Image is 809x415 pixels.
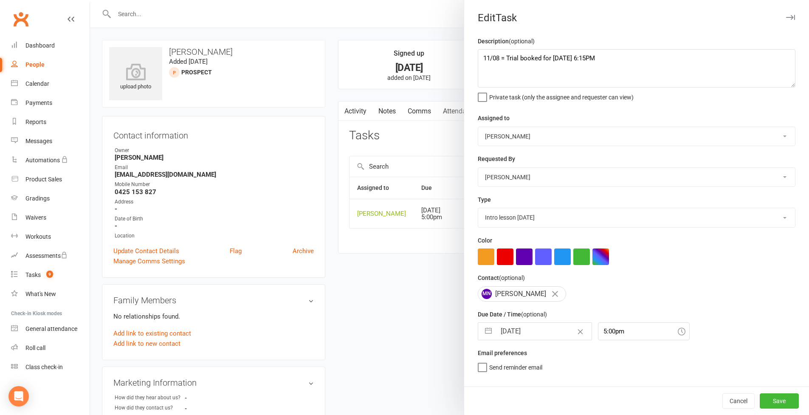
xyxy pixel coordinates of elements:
[25,291,56,297] div: What's New
[25,119,46,125] div: Reports
[464,12,809,24] div: Edit Task
[760,393,799,409] button: Save
[11,151,90,170] a: Automations
[25,325,77,332] div: General attendance
[482,289,492,299] span: MN
[46,271,53,278] span: 9
[489,361,542,371] span: Send reminder email
[11,55,90,74] a: People
[478,273,525,282] label: Contact
[11,208,90,227] a: Waivers
[25,157,60,164] div: Automations
[11,189,90,208] a: Gradings
[25,195,50,202] div: Gradings
[25,364,63,370] div: Class check-in
[25,138,52,144] div: Messages
[478,154,515,164] label: Requested By
[11,132,90,151] a: Messages
[478,310,547,319] label: Due Date / Time
[11,246,90,265] a: Assessments
[25,42,55,49] div: Dashboard
[478,236,492,245] label: Color
[478,348,527,358] label: Email preferences
[11,358,90,377] a: Class kiosk mode
[573,323,588,339] button: Clear Date
[11,285,90,304] a: What's New
[25,233,51,240] div: Workouts
[8,386,29,407] div: Open Intercom Messenger
[478,49,795,88] textarea: 11/08 = Trial booked for [DATE] 6:15PM
[11,227,90,246] a: Workouts
[11,74,90,93] a: Calendar
[489,91,634,101] span: Private task (only the assignee and requester can view)
[25,271,41,278] div: Tasks
[478,37,535,46] label: Description
[10,8,31,30] a: Clubworx
[509,38,535,45] small: (optional)
[478,286,566,302] div: [PERSON_NAME]
[499,274,525,281] small: (optional)
[521,311,547,318] small: (optional)
[478,195,491,204] label: Type
[25,61,45,68] div: People
[25,344,45,351] div: Roll call
[25,252,68,259] div: Assessments
[25,176,62,183] div: Product Sales
[11,265,90,285] a: Tasks 9
[25,99,52,106] div: Payments
[25,214,46,221] div: Waivers
[11,93,90,113] a: Payments
[11,339,90,358] a: Roll call
[722,393,755,409] button: Cancel
[11,319,90,339] a: General attendance kiosk mode
[11,113,90,132] a: Reports
[11,36,90,55] a: Dashboard
[25,80,49,87] div: Calendar
[478,113,510,123] label: Assigned to
[11,170,90,189] a: Product Sales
